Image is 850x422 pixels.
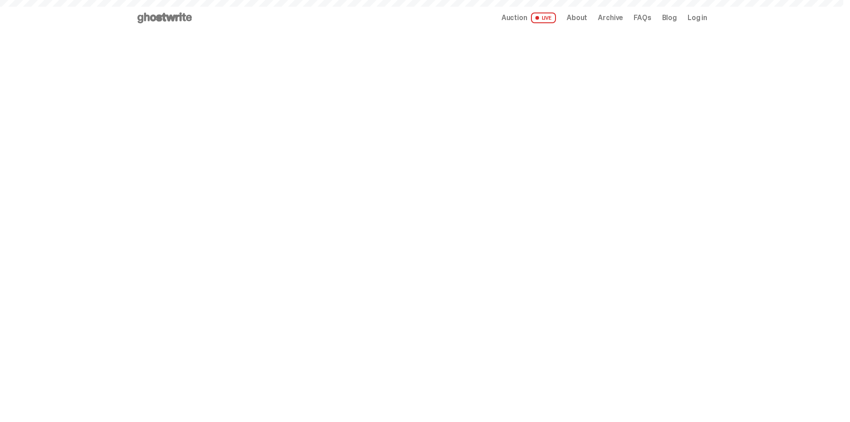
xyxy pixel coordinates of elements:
a: Blog [662,14,677,21]
a: Log in [688,14,707,21]
span: Auction [502,14,527,21]
a: FAQs [634,14,651,21]
a: Auction LIVE [502,13,556,23]
a: About [567,14,587,21]
span: LIVE [531,13,556,23]
a: Archive [598,14,623,21]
